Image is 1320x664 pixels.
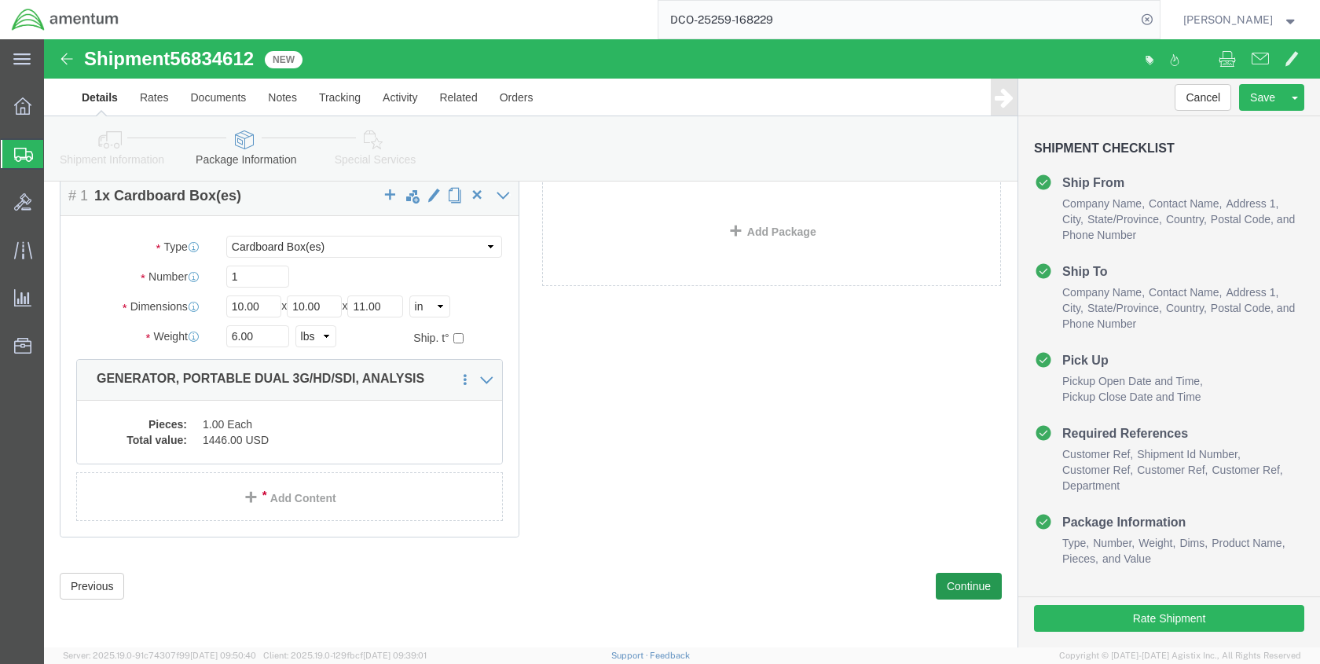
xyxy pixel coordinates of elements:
span: [DATE] 09:39:01 [363,651,427,660]
span: [DATE] 09:50:40 [190,651,256,660]
input: Search for shipment number, reference number [658,1,1136,39]
button: [PERSON_NAME] [1182,10,1299,29]
a: Support [611,651,651,660]
span: Server: 2025.19.0-91c74307f99 [63,651,256,660]
iframe: FS Legacy Container [44,39,1320,647]
img: logo [11,8,119,31]
a: Feedback [650,651,690,660]
span: Alvaro Borbon [1183,11,1273,28]
span: Copyright © [DATE]-[DATE] Agistix Inc., All Rights Reserved [1059,649,1301,662]
span: Client: 2025.19.0-129fbcf [263,651,427,660]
